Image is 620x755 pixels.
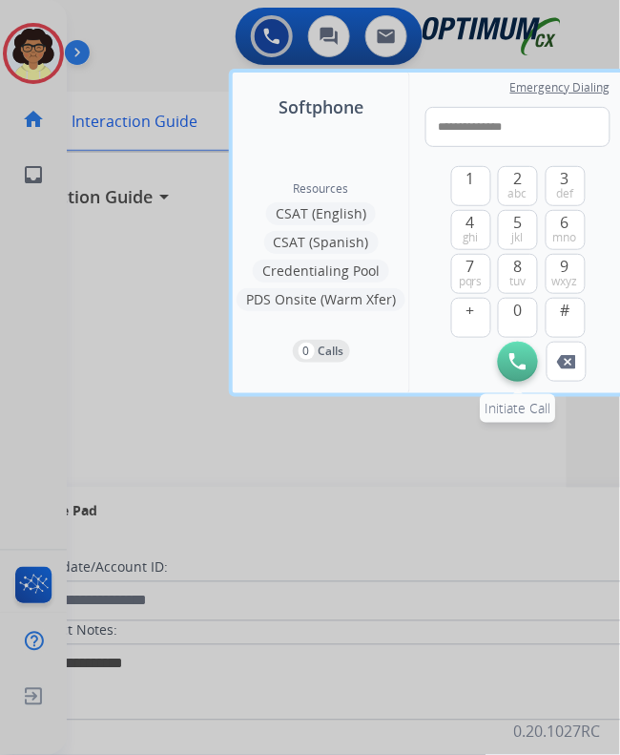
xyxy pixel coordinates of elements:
button: Credentialing Pool [253,260,389,283]
span: 3 [561,167,569,190]
span: + [466,299,475,322]
span: tuv [510,274,527,289]
span: abc [508,186,527,201]
p: 0 [299,343,315,360]
span: ghi [463,230,479,245]
button: 4ghi [451,210,491,250]
span: pqrs [459,274,483,289]
span: 7 [466,255,475,278]
span: # [561,299,570,322]
button: + [451,298,491,338]
button: CSAT (English) [266,202,376,225]
button: 1 [451,166,491,206]
button: Initiate Call [498,342,538,382]
button: 9wxyz [546,254,586,294]
img: call-button [557,355,576,369]
button: 2abc [498,166,538,206]
span: 0 [514,299,523,322]
span: 6 [561,211,569,234]
span: 2 [514,167,523,190]
span: Resources [294,181,349,197]
p: 0.20.1027RC [514,721,601,744]
span: 4 [466,211,475,234]
span: 5 [514,211,523,234]
span: Emergency Dialing [510,80,610,95]
p: Calls [319,343,344,360]
button: 8tuv [498,254,538,294]
span: jkl [512,230,524,245]
button: 7pqrs [451,254,491,294]
button: 3def [546,166,586,206]
button: CSAT (Spanish) [264,231,379,254]
span: wxyz [552,274,578,289]
span: 1 [466,167,475,190]
span: mno [553,230,577,245]
span: Softphone [279,94,363,120]
button: 6mno [546,210,586,250]
button: # [546,298,586,338]
span: 8 [514,255,523,278]
button: 0Calls [293,340,350,363]
span: Initiate Call [486,399,551,417]
button: 5jkl [498,210,538,250]
span: def [557,186,574,201]
span: 9 [561,255,569,278]
img: call-button [509,353,527,370]
button: 0 [498,298,538,338]
button: PDS Onsite (Warm Xfer) [237,288,405,311]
